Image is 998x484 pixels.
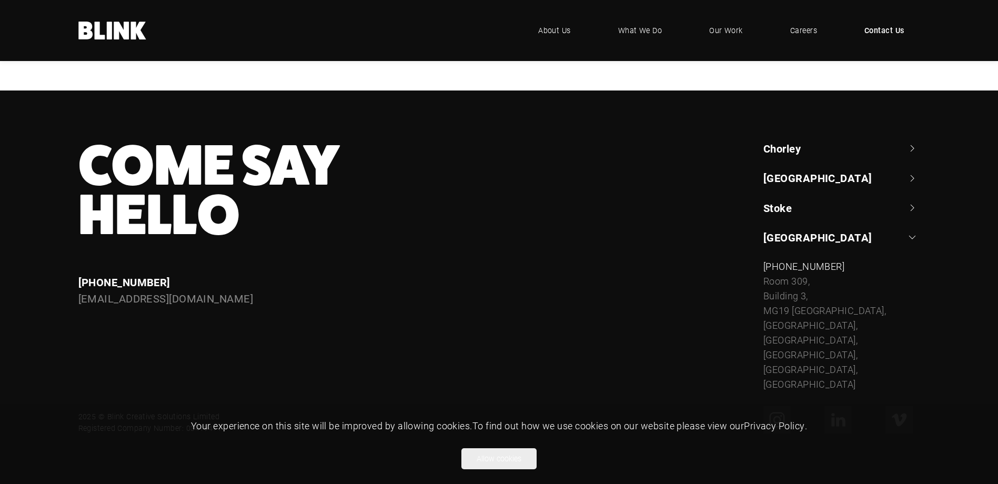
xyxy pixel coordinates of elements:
[709,25,743,36] span: Our Work
[693,15,759,46] a: Our Work
[763,260,844,273] a: [PHONE_NUMBER]
[763,170,920,185] a: [GEOGRAPHIC_DATA]
[763,274,920,391] div: Room 309, Building 3, MG19 [GEOGRAPHIC_DATA], [GEOGRAPHIC_DATA], [GEOGRAPHIC_DATA], [GEOGRAPHIC_D...
[763,141,920,156] a: Chorley
[522,15,587,46] a: About Us
[774,15,833,46] a: Careers
[763,200,920,215] a: Stoke
[864,25,904,36] span: Contact Us
[602,15,678,46] a: What We Do
[78,22,147,39] a: Home
[538,25,571,36] span: About Us
[461,448,537,469] button: Allow cookies
[618,25,662,36] span: What We Do
[849,15,920,46] a: Contact Us
[744,419,804,432] a: Privacy Policy
[763,230,920,245] a: [GEOGRAPHIC_DATA]
[763,259,920,391] div: [GEOGRAPHIC_DATA]
[78,275,170,289] a: [PHONE_NUMBER]
[78,291,254,305] a: [EMAIL_ADDRESS][DOMAIN_NAME]
[78,141,578,240] h3: Come Say Hello
[790,25,817,36] span: Careers
[191,419,807,432] span: Your experience on this site will be improved by allowing cookies. To find out how we use cookies...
